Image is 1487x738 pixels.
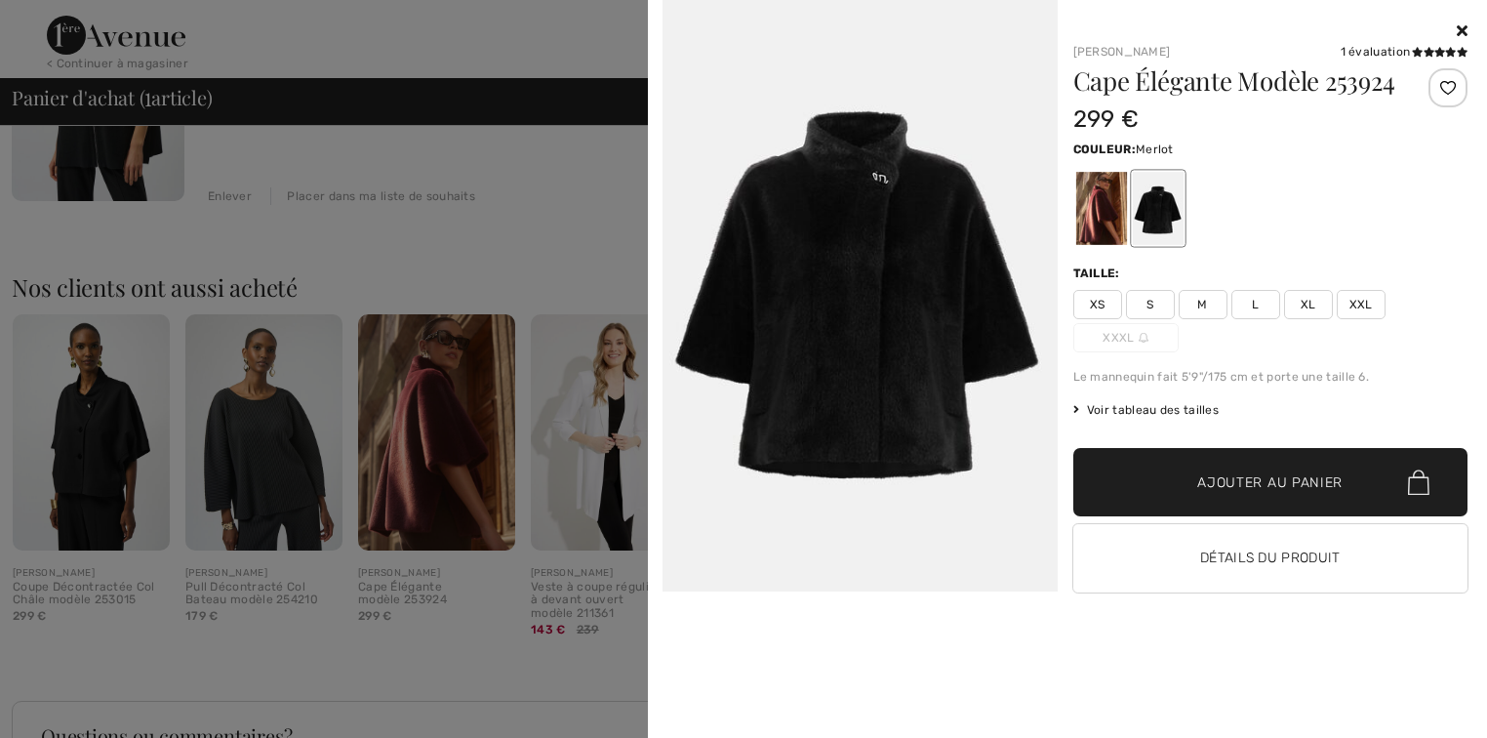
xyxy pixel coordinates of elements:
span: Ajouter au panier [1197,472,1343,493]
span: Couleur: [1073,143,1136,156]
div: Le mannequin fait 5'9"/175 cm et porte une taille 6. [1073,368,1468,386]
span: XS [1073,290,1122,319]
div: Noir [1132,172,1183,245]
span: L [1231,290,1280,319]
h1: Cape Élégante Modèle 253924 [1073,68,1402,94]
div: 1 évaluation [1341,43,1467,61]
span: XL [1284,290,1333,319]
div: Merlot [1075,172,1126,245]
a: [PERSON_NAME] [1073,45,1171,59]
span: Aide [44,14,83,31]
span: Merlot [1136,143,1174,156]
span: M [1179,290,1227,319]
span: 299 € [1073,105,1140,133]
span: Voir tableau des tailles [1073,401,1220,419]
span: XXXL [1073,323,1179,352]
img: ring-m.svg [1139,333,1148,343]
span: XXL [1337,290,1386,319]
img: Bag.svg [1408,470,1429,495]
button: Détails du produit [1073,524,1468,593]
button: Ajouter au panier [1073,448,1468,516]
span: S [1126,290,1175,319]
div: Taille: [1073,265,1124,282]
